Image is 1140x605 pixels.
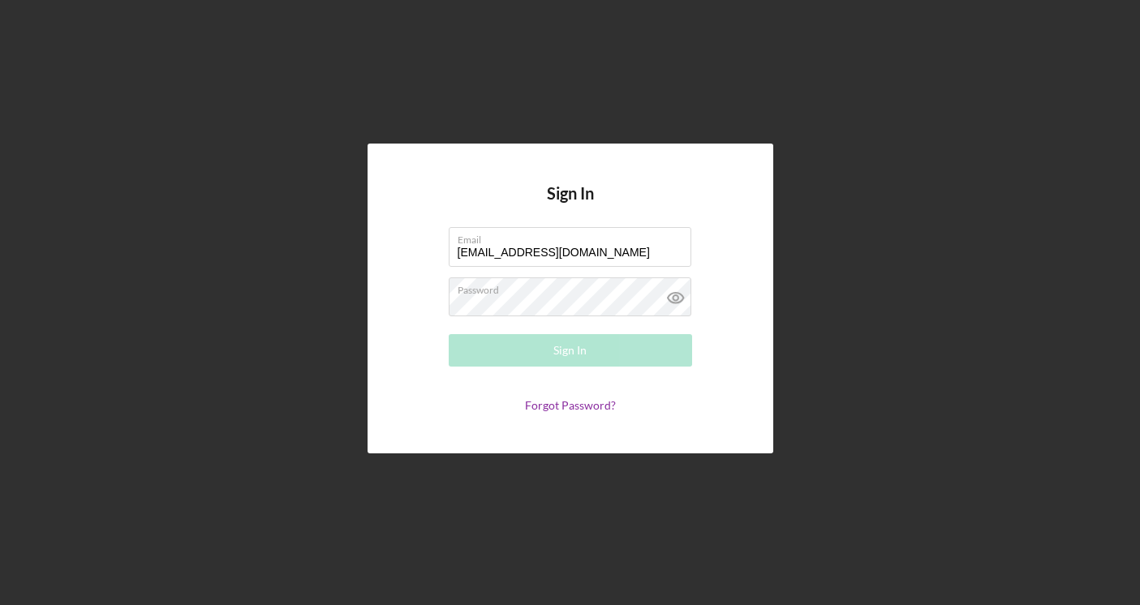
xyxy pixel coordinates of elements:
[525,398,616,412] a: Forgot Password?
[547,184,594,227] h4: Sign In
[553,334,587,367] div: Sign In
[449,334,692,367] button: Sign In
[458,278,691,296] label: Password
[458,228,691,246] label: Email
